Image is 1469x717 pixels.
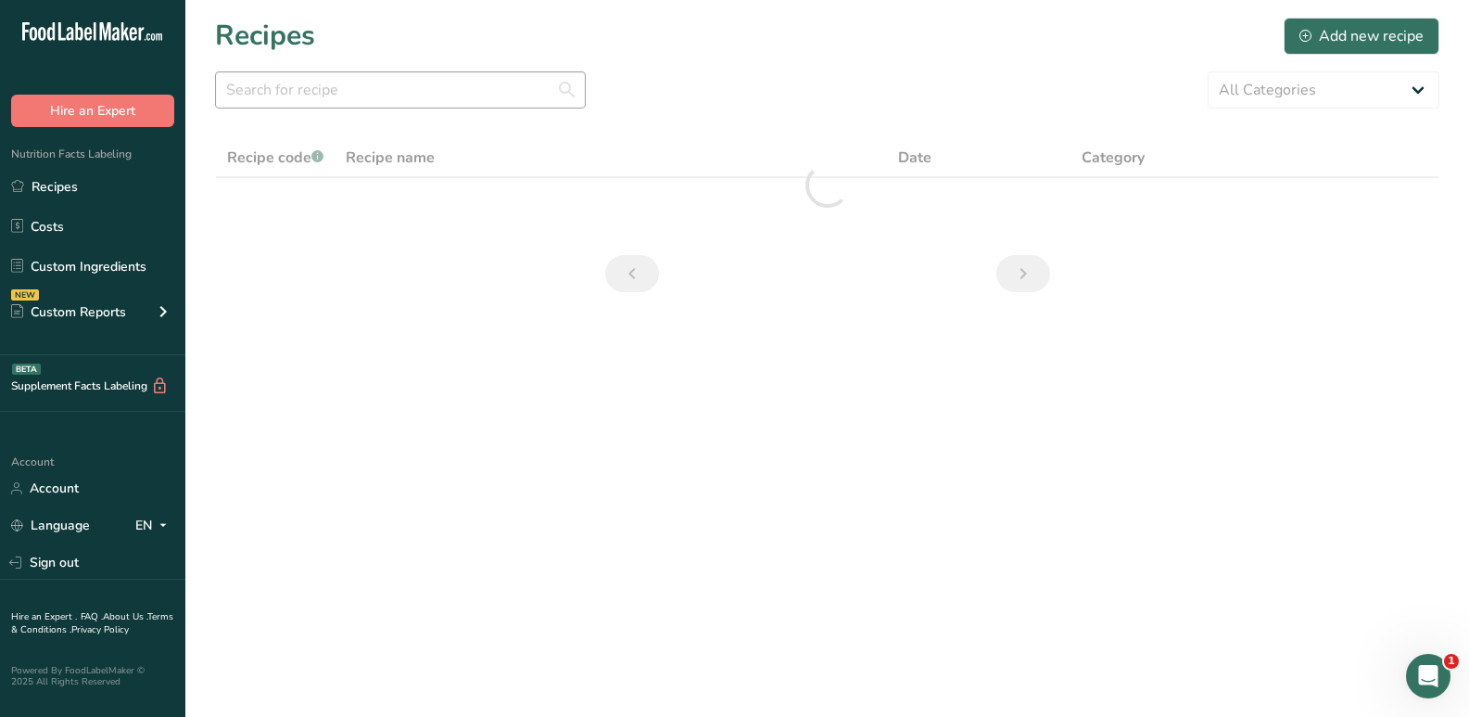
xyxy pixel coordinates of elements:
[215,15,315,57] h1: Recipes
[81,610,103,623] a: FAQ .
[1299,25,1424,47] div: Add new recipe
[996,255,1050,292] a: Next page
[12,364,41,375] div: BETA
[1406,654,1450,698] iframe: Intercom live chat
[103,610,147,623] a: About Us .
[11,665,174,687] div: Powered By FoodLabelMaker © 2025 All Rights Reserved
[135,515,174,537] div: EN
[1284,18,1439,55] button: Add new recipe
[71,623,129,636] a: Privacy Policy
[11,302,126,322] div: Custom Reports
[605,255,659,292] a: Previous page
[11,289,39,301] div: NEW
[215,71,586,109] input: Search for recipe
[11,95,174,127] button: Hire an Expert
[11,610,77,623] a: Hire an Expert .
[11,610,173,636] a: Terms & Conditions .
[11,509,90,542] a: Language
[1444,654,1459,669] span: 1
